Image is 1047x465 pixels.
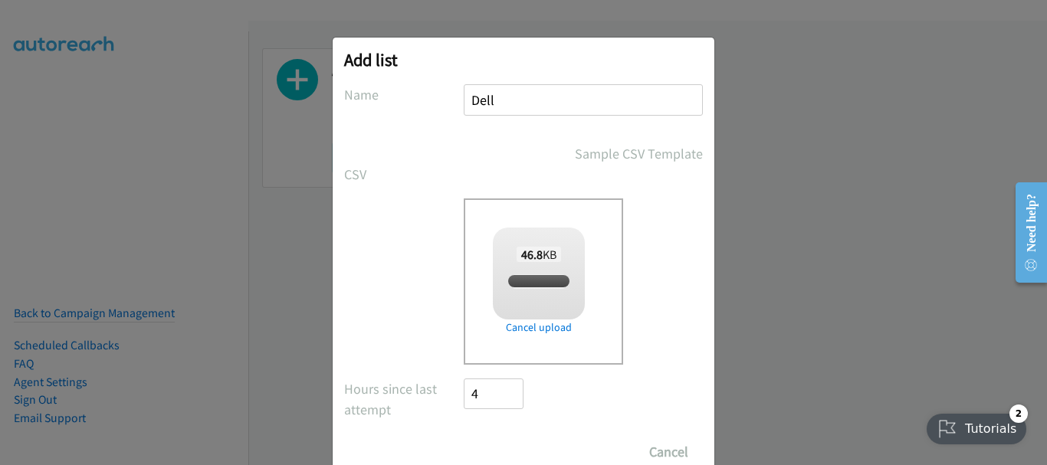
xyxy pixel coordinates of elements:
[1003,172,1047,293] iframe: Resource Center
[344,378,464,420] label: Hours since last attempt
[517,247,562,262] span: KB
[575,143,703,164] a: Sample CSV Template
[917,398,1036,454] iframe: Checklist
[493,319,585,336] a: Cancel upload
[344,49,703,70] h2: Add list
[513,274,564,289] span: split_3.csv
[344,84,464,105] label: Name
[344,164,464,185] label: CSV
[521,247,543,262] strong: 46.8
